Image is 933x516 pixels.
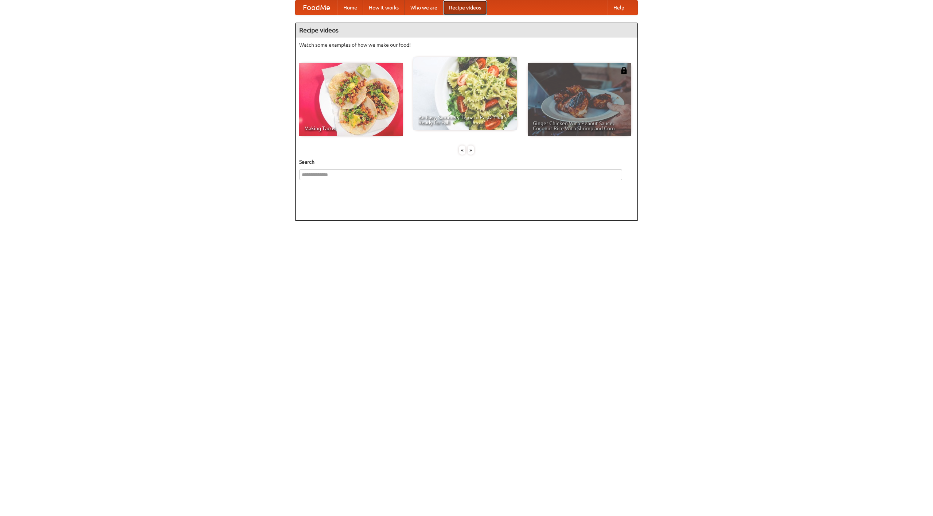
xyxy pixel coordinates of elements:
a: An Easy, Summery Tomato Pasta That's Ready for Fall [413,57,517,130]
a: FoodMe [296,0,337,15]
a: Recipe videos [443,0,487,15]
h4: Recipe videos [296,23,637,38]
a: Help [608,0,630,15]
a: How it works [363,0,405,15]
img: 483408.png [620,67,628,74]
div: « [459,146,465,155]
div: » [468,146,474,155]
a: Who we are [405,0,443,15]
span: Making Tacos [304,126,398,131]
h5: Search [299,158,634,166]
span: An Easy, Summery Tomato Pasta That's Ready for Fall [418,115,512,125]
a: Making Tacos [299,63,403,136]
p: Watch some examples of how we make our food! [299,41,634,49]
a: Home [337,0,363,15]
